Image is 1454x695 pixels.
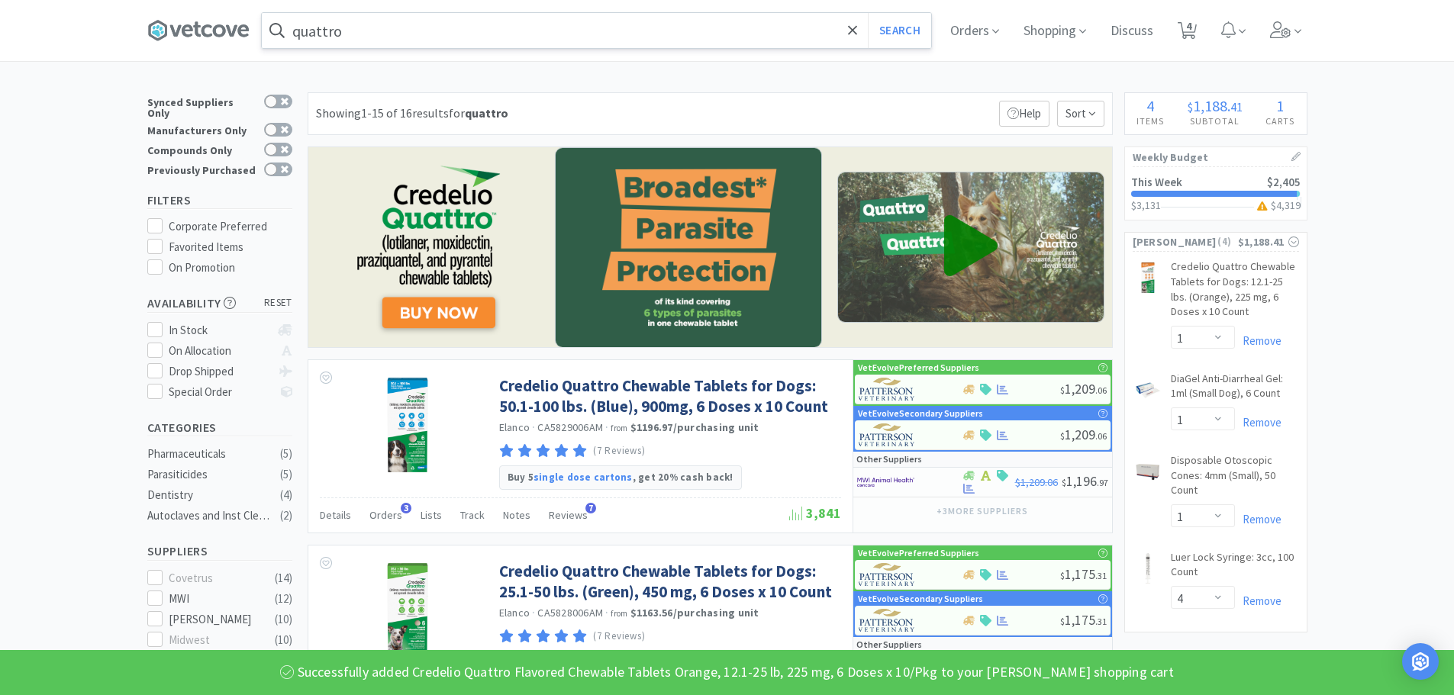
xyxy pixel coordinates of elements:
div: Showing 1-15 of 16 results [316,104,508,124]
div: Previously Purchased [147,162,256,175]
span: · [532,420,535,434]
span: $ [1060,385,1065,396]
div: Dentistry [147,486,271,504]
span: $ [1188,99,1193,114]
span: 1,209 [1060,380,1107,397]
p: (7 Reviews) [593,629,645,645]
div: Compounds Only [147,143,256,156]
div: Open Intercom Messenger [1402,643,1439,680]
span: reset [264,295,292,311]
span: 1,175 [1060,611,1107,629]
a: This Week$2,405$3,131$4,319 [1125,167,1307,220]
div: MWI [169,590,263,608]
button: Search [868,13,931,48]
span: 3 [401,503,411,513]
a: Credelio Quattro Chewable Tablets for Dogs: 12.1-25 lbs. (Orange), 225 mg, 6 Doses x 10 Count [1171,259,1299,325]
div: Autoclaves and Inst Cleaners [147,507,271,525]
a: Credelio Quattro Chewable Tablets for Dogs: 25.1-50 lbs. (Green), 450 mg, 6 Doses x 10 Count [499,561,837,603]
span: Track [460,508,485,522]
img: 96b03b96f0054bf1a8bd7a0fc57fa594_465193.jpeg [1133,553,1163,584]
img: credquattro_vb_thumbnail.jpg [837,172,1104,323]
span: from [611,423,627,433]
a: DiaGel Anti-Diarrheal Gel: 1ml (Small Dog), 6 Count [1171,372,1299,407]
a: Disposable Otoscopic Cones: 4mm (Small), 50 Count [1171,453,1299,504]
div: Midwest [169,631,263,649]
strong: $1163.56 / purchasing unit [630,606,759,619]
div: On Promotion [169,259,292,277]
span: 4 [1146,96,1154,115]
div: ( 4 ) [280,486,292,504]
div: Synced Suppliers Only [147,95,256,118]
div: ( 12 ) [275,590,292,608]
strong: $1196.97 / purchasing unit [630,420,759,434]
input: Search by item, sku, manufacturer, ingredient, size... [262,13,931,48]
h4: Subtotal [1175,114,1254,128]
img: f5e969b455434c6296c6d81ef179fa71_3.png [859,563,916,586]
img: a4246b57b9234baba902b9fecb47ee3d_777237.jpeg [1133,262,1163,293]
span: 1,209 [1060,426,1107,443]
h5: Availability [147,294,292,312]
h4: Carts [1254,114,1307,128]
span: Orders [369,508,402,522]
button: +3more suppliers [929,500,1035,522]
h3: $ [1254,200,1301,211]
span: · [605,606,608,619]
p: VetEvolve Preferred Suppliers [858,545,979,560]
div: ( 10 ) [275,631,292,649]
a: Luer Lock Syringe: 3cc, 100 Count [1171,550,1299,586]
span: CA5829006AM [537,420,603,434]
a: Remove [1235,594,1282,608]
span: . 31 [1095,616,1107,627]
span: [PERSON_NAME] [1133,233,1217,250]
img: c1aa639b799f452f9b4620ed627a1158_538032.jpg [358,375,457,475]
span: · [605,420,608,434]
span: 7 [585,503,596,513]
img: cred_quattro_vb_content1.png [555,147,822,348]
span: 3,841 [789,504,841,522]
a: Credelio Quattro Chewable Tablets for Dogs: 50.1-100 lbs. (Blue), 900mg, 6 Doses x 10 Count [499,375,837,417]
p: Other Suppliers [856,637,922,652]
div: ( 14 ) [275,569,292,587]
span: 1,196 [1062,472,1108,490]
a: Elanco [499,420,530,434]
h5: Categories [147,419,292,436]
span: $ [1060,616,1065,627]
strong: Buy 5 , get 20% cash back! [508,471,733,484]
div: . [1175,98,1254,114]
span: Notes [503,508,530,522]
a: Discuss [1104,24,1159,38]
div: Corporate Preferred [169,217,292,236]
span: $ [1060,570,1065,581]
div: Parasiticides [147,465,271,484]
a: Remove [1235,333,1282,348]
div: ( 10 ) [275,610,292,629]
span: 41 [1230,99,1243,114]
span: 1,175 [1060,565,1107,583]
div: Covetrus [169,569,263,587]
img: f6b2451649754179b5b4e0c70c3f7cb0_2.png [857,471,914,494]
span: . 06 [1095,385,1107,396]
h5: Suppliers [147,542,292,560]
span: 1 [1276,96,1284,115]
strong: quattro [465,105,508,121]
div: ( 5 ) [280,465,292,484]
img: f5e969b455434c6296c6d81ef179fa71_3.png [859,378,916,401]
div: ( 5 ) [280,445,292,463]
img: f5e969b455434c6296c6d81ef179fa71_3.png [859,609,916,632]
span: $ [1062,477,1066,488]
span: Reviews [549,508,588,522]
img: 9345c0df400144b9879ebdd65e782edc_78269.jpeg [1133,456,1163,487]
span: Details [320,508,351,522]
img: c65878d93c134c7a9839054441a46a4a_538024.jpg [358,561,457,660]
h1: Weekly Budget [1133,147,1299,167]
div: In Stock [169,321,270,339]
div: ( 2 ) [280,507,292,525]
a: single dose cartons [534,471,633,484]
span: $1,209.06 [1015,475,1058,489]
p: VetEvolve Secondary Suppliers [858,591,983,606]
div: [PERSON_NAME] [169,610,263,629]
span: 4,319 [1276,198,1301,212]
p: VetEvolve Preferred Suppliers [858,360,979,375]
span: · [532,606,535,619]
span: CA5828006AM [537,606,603,619]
